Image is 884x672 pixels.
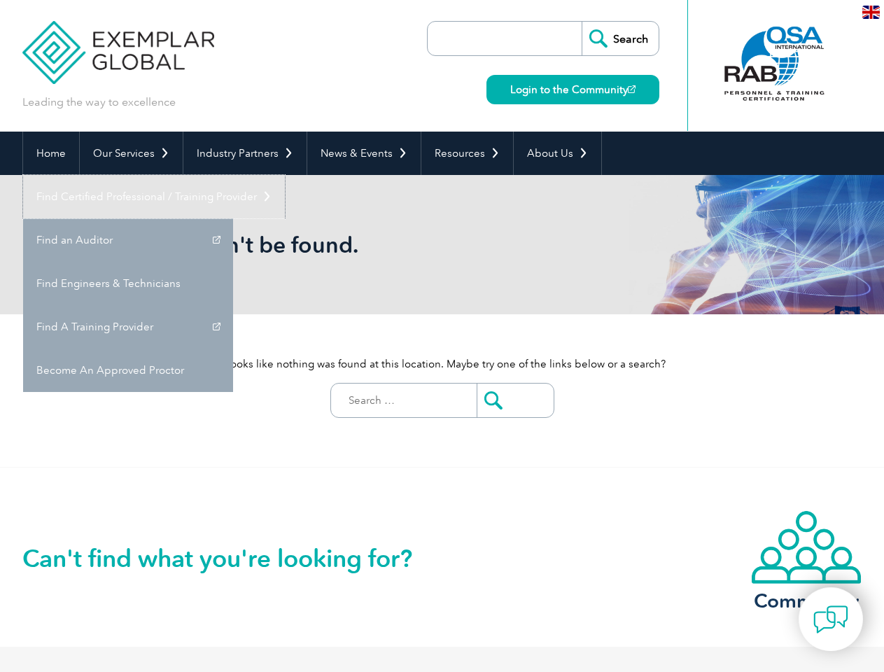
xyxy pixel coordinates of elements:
[22,547,442,570] h2: Can't find what you're looking for?
[23,305,233,349] a: Find A Training Provider
[813,602,848,637] img: contact-chat.png
[23,262,233,305] a: Find Engineers & Technicians
[80,132,183,175] a: Our Services
[750,592,862,610] h3: Community
[23,349,233,392] a: Become An Approved Proctor
[183,132,307,175] a: Industry Partners
[23,175,285,218] a: Find Certified Professional / Training Provider
[23,132,79,175] a: Home
[421,132,513,175] a: Resources
[22,94,176,110] p: Leading the way to excellence
[582,22,659,55] input: Search
[22,356,862,372] p: It looks like nothing was found at this location. Maybe try one of the links below or a search?
[23,218,233,262] a: Find an Auditor
[750,510,862,610] a: Community
[486,75,659,104] a: Login to the Community
[750,510,862,585] img: icon-community.webp
[628,85,636,93] img: open_square.png
[477,384,554,417] input: Submit
[514,132,601,175] a: About Us
[862,6,880,19] img: en
[307,132,421,175] a: News & Events
[22,231,560,258] h1: Oops! That page can't be found.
